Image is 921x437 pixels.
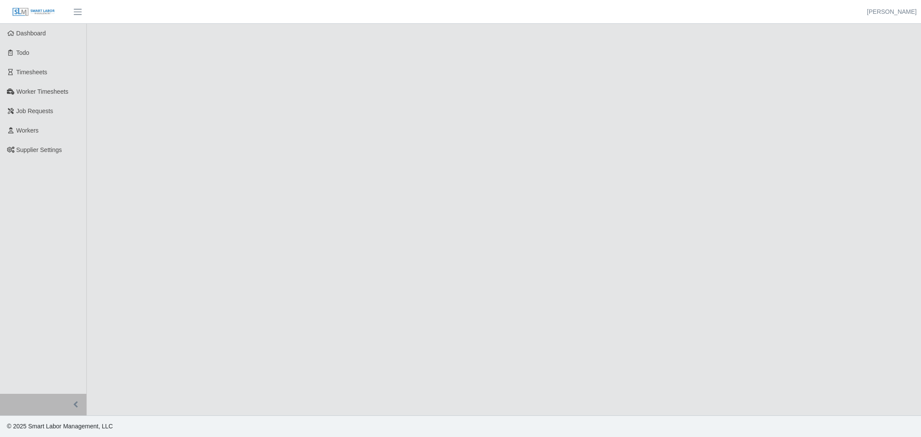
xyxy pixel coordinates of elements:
span: Supplier Settings [16,146,62,153]
span: © 2025 Smart Labor Management, LLC [7,423,113,430]
span: Worker Timesheets [16,88,68,95]
span: Job Requests [16,108,54,114]
img: SLM Logo [12,7,55,17]
span: Todo [16,49,29,56]
span: Timesheets [16,69,47,76]
a: [PERSON_NAME] [867,7,917,16]
span: Workers [16,127,39,134]
span: Dashboard [16,30,46,37]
